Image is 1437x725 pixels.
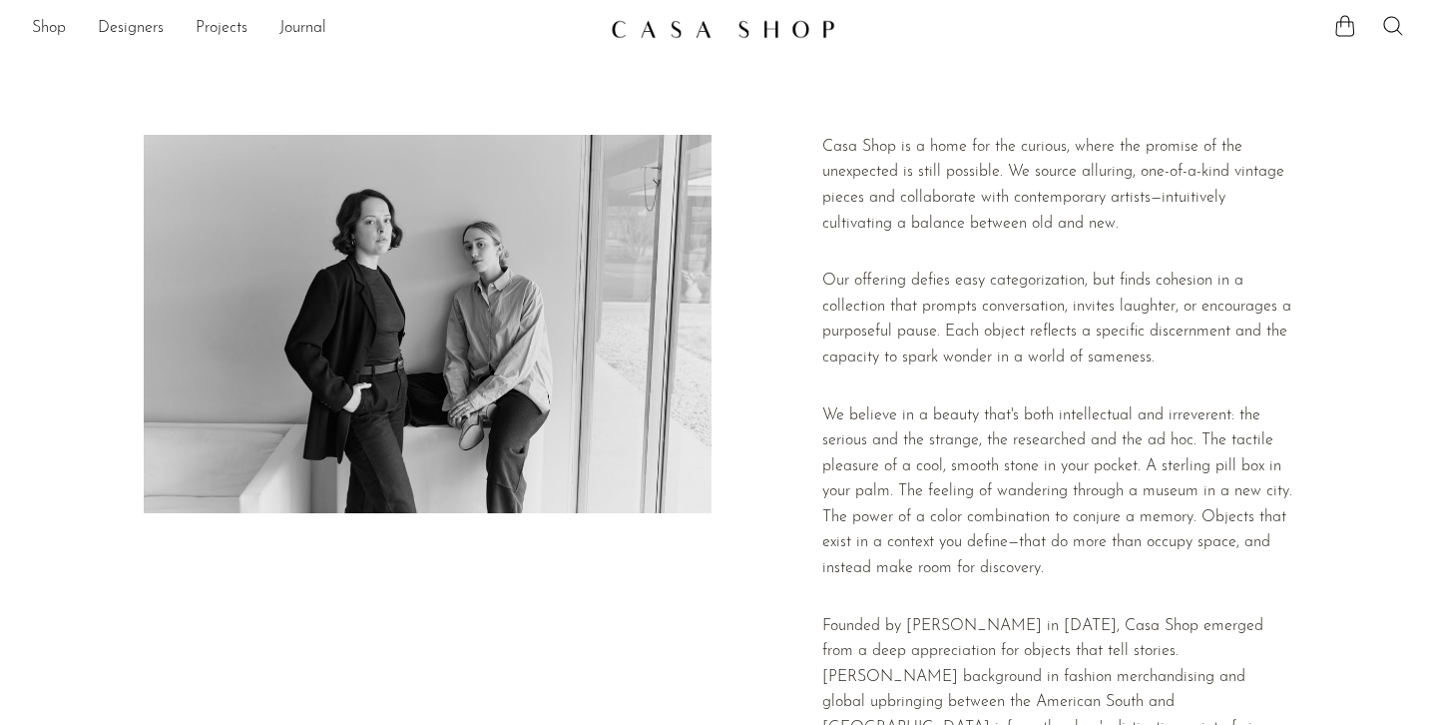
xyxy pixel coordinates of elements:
p: Casa Shop is a home for the curious, where the promise of the unexpected is still possible. We so... [822,135,1293,237]
ul: NEW HEADER MENU [32,12,595,46]
a: Journal [279,16,326,42]
a: Projects [196,16,247,42]
p: Our offering defies easy categorization, but finds cohesion in a collection that prompts conversa... [822,269,1293,370]
a: Shop [32,16,66,42]
a: Designers [98,16,164,42]
p: We believe in a beauty that's both intellectual and irreverent: the serious and the strange, the ... [822,403,1293,582]
nav: Desktop navigation [32,12,595,46]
